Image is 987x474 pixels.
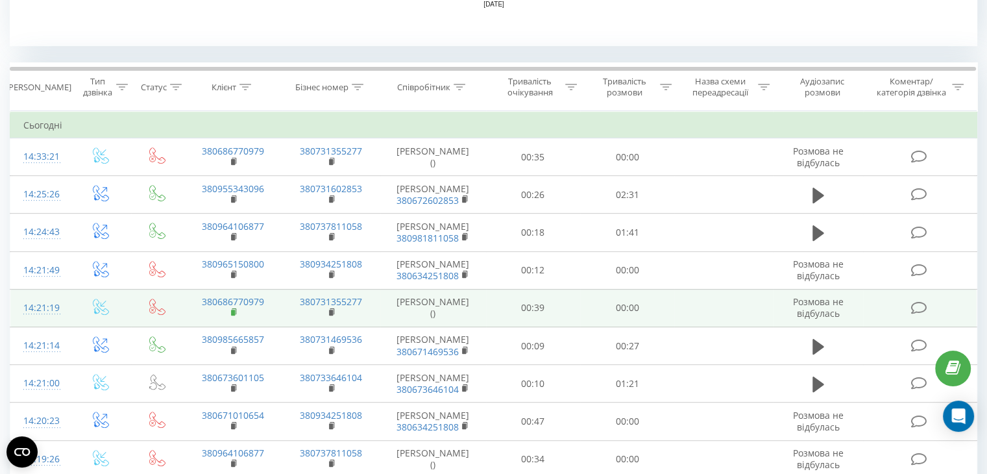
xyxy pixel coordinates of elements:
div: 14:20:23 [23,408,58,434]
a: 380985665857 [202,333,264,345]
div: 14:25:26 [23,182,58,207]
div: Тип дзвінка [82,76,112,98]
span: Розмова не відбулась [793,145,844,169]
td: [PERSON_NAME] () [380,289,486,327]
td: [PERSON_NAME] [380,251,486,289]
a: 380955343096 [202,182,264,195]
td: 00:27 [580,327,674,365]
a: 380964106877 [202,220,264,232]
td: 00:00 [580,289,674,327]
div: Аудіозапис розмови [785,76,860,98]
td: [PERSON_NAME] [380,327,486,365]
td: [PERSON_NAME] [380,403,486,440]
a: 380737811058 [300,220,362,232]
div: 14:33:21 [23,144,58,169]
td: [PERSON_NAME] [380,176,486,214]
a: 380981811058 [396,232,459,244]
a: 380731469536 [300,333,362,345]
td: [PERSON_NAME] () [380,138,486,176]
td: 00:00 [580,138,674,176]
td: [PERSON_NAME] [380,214,486,251]
div: 14:21:19 [23,295,58,321]
div: Тривалість очікування [498,76,563,98]
a: 380634251808 [396,421,459,433]
div: [PERSON_NAME] [6,82,71,93]
div: 14:21:49 [23,258,58,283]
div: Тривалість розмови [592,76,657,98]
td: 00:00 [580,251,674,289]
a: 380672602853 [396,194,459,206]
td: 01:21 [580,365,674,403]
a: 380934251808 [300,258,362,270]
td: 00:26 [486,176,580,214]
span: Розмова не відбулась [793,295,844,319]
a: 380737811058 [300,447,362,459]
div: Клієнт [212,82,236,93]
a: 380673601105 [202,371,264,384]
a: 380686770979 [202,295,264,308]
span: Розмова не відбулась [793,409,844,433]
td: [PERSON_NAME] [380,365,486,403]
td: 01:41 [580,214,674,251]
span: Розмова не відбулась [793,258,844,282]
a: 380965150800 [202,258,264,270]
text: [DATE] [483,1,504,8]
td: 00:12 [486,251,580,289]
td: 00:09 [486,327,580,365]
a: 380964106877 [202,447,264,459]
div: Статус [141,82,167,93]
a: 380673646104 [396,383,459,395]
a: 380731602853 [300,182,362,195]
a: 380731355277 [300,295,362,308]
a: 380671010654 [202,409,264,421]
a: 380733646104 [300,371,362,384]
a: 380934251808 [300,409,362,421]
div: 14:24:43 [23,219,58,245]
div: 14:21:00 [23,371,58,396]
div: Open Intercom Messenger [943,401,974,432]
a: 380634251808 [396,269,459,282]
a: 380686770979 [202,145,264,157]
td: 02:31 [580,176,674,214]
td: 00:00 [580,403,674,440]
a: 380671469536 [396,345,459,358]
td: 00:39 [486,289,580,327]
div: Коментар/категорія дзвінка [873,76,949,98]
button: Open CMP widget [6,436,38,468]
div: 14:21:14 [23,333,58,358]
td: 00:47 [486,403,580,440]
span: Розмова не відбулась [793,447,844,471]
div: 14:19:26 [23,447,58,472]
td: Сьогодні [10,112,977,138]
td: 00:35 [486,138,580,176]
td: 00:10 [486,365,580,403]
div: Назва схеми переадресації [687,76,755,98]
td: 00:18 [486,214,580,251]
div: Співробітник [397,82,450,93]
div: Бізнес номер [295,82,348,93]
a: 380731355277 [300,145,362,157]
